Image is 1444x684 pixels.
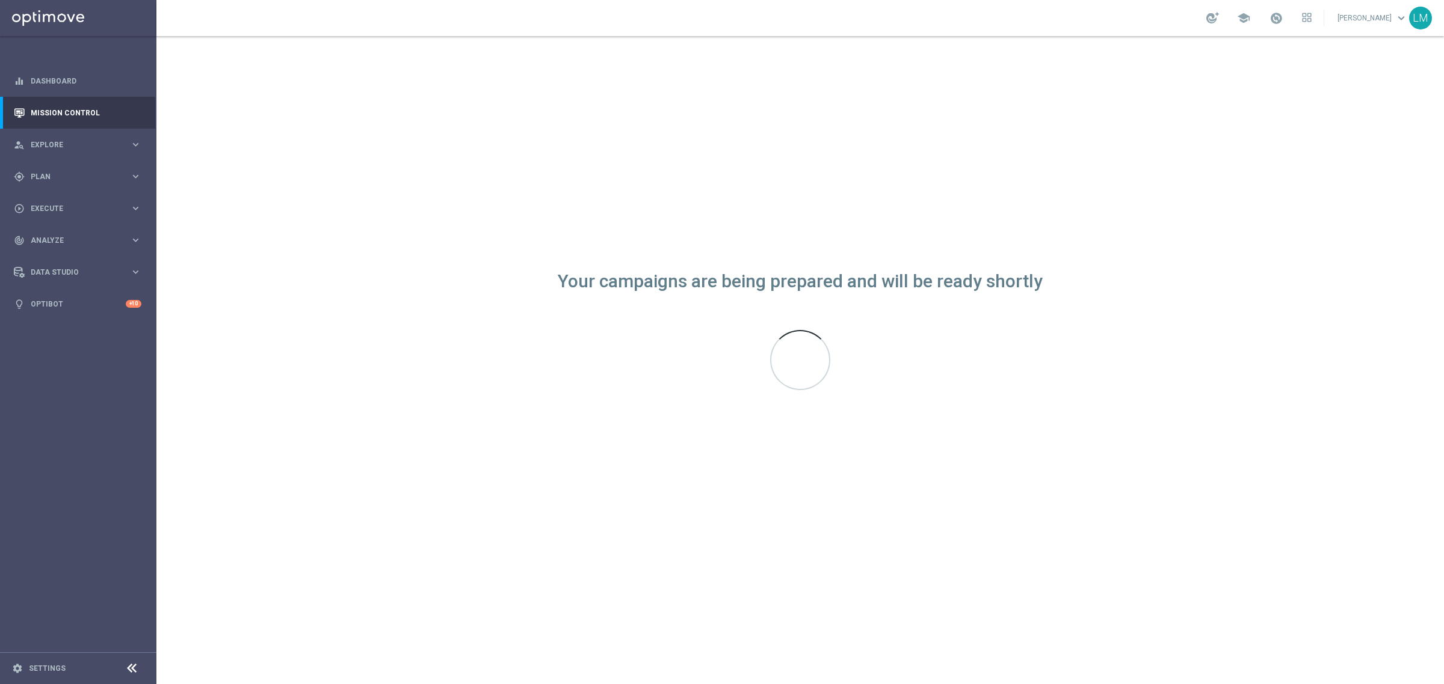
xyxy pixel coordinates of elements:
[14,267,130,278] div: Data Studio
[1237,11,1250,25] span: school
[130,203,141,214] i: keyboard_arrow_right
[31,237,130,244] span: Analyze
[14,139,25,150] i: person_search
[14,203,130,214] div: Execute
[126,300,141,308] div: +10
[14,76,25,87] i: equalizer
[14,171,25,182] i: gps_fixed
[13,299,142,309] button: lightbulb Optibot +10
[31,269,130,276] span: Data Studio
[14,65,141,97] div: Dashboard
[13,140,142,150] button: person_search Explore keyboard_arrow_right
[13,236,142,245] button: track_changes Analyze keyboard_arrow_right
[14,97,141,129] div: Mission Control
[29,665,66,672] a: Settings
[31,288,126,320] a: Optibot
[31,141,130,148] span: Explore
[13,267,142,277] button: Data Studio keyboard_arrow_right
[12,663,23,674] i: settings
[14,139,130,150] div: Explore
[31,173,130,180] span: Plan
[13,76,142,86] button: equalizer Dashboard
[14,235,25,246] i: track_changes
[130,171,141,182] i: keyboard_arrow_right
[14,299,25,310] i: lightbulb
[130,139,141,150] i: keyboard_arrow_right
[14,171,130,182] div: Plan
[1395,11,1408,25] span: keyboard_arrow_down
[31,97,141,129] a: Mission Control
[14,203,25,214] i: play_circle_outline
[13,204,142,213] button: play_circle_outline Execute keyboard_arrow_right
[130,234,141,246] i: keyboard_arrow_right
[14,288,141,320] div: Optibot
[1336,9,1409,27] a: [PERSON_NAME]keyboard_arrow_down
[13,108,142,118] button: Mission Control
[130,266,141,278] i: keyboard_arrow_right
[1409,7,1432,29] div: LM
[558,276,1043,287] div: Your campaigns are being prepared and will be ready shortly
[31,205,130,212] span: Execute
[31,65,141,97] a: Dashboard
[13,172,142,182] button: gps_fixed Plan keyboard_arrow_right
[14,235,130,246] div: Analyze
